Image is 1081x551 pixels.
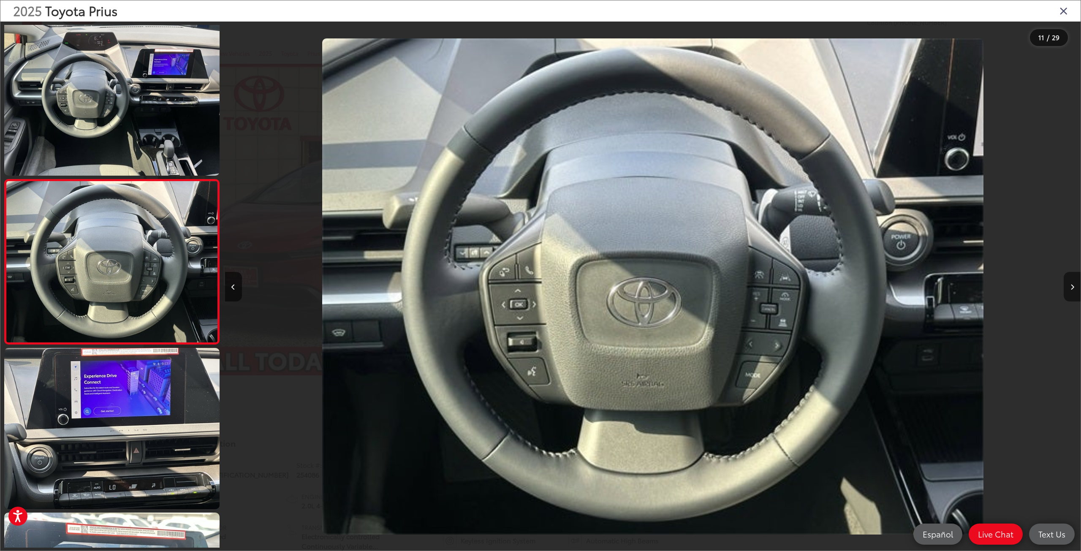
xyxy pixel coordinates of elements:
button: Next image [1064,272,1081,301]
a: Live Chat [969,524,1023,545]
div: 2025 Toyota Prius LE 10 [225,38,1081,535]
img: 2025 Toyota Prius LE [322,38,983,535]
span: 11 [1038,33,1044,42]
button: Previous image [225,272,242,301]
span: / [1046,35,1050,41]
a: Text Us [1029,524,1075,545]
img: 2025 Toyota Prius LE [2,13,222,177]
span: Text Us [1034,529,1070,539]
span: Español [918,529,957,539]
img: 2025 Toyota Prius LE [4,181,220,342]
i: Close gallery [1059,5,1068,16]
img: 2025 Toyota Prius LE [2,346,222,511]
span: 2025 [13,1,42,19]
span: Live Chat [974,529,1018,539]
span: 29 [1052,33,1059,42]
a: Español [913,524,962,545]
span: Toyota Prius [45,1,117,19]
